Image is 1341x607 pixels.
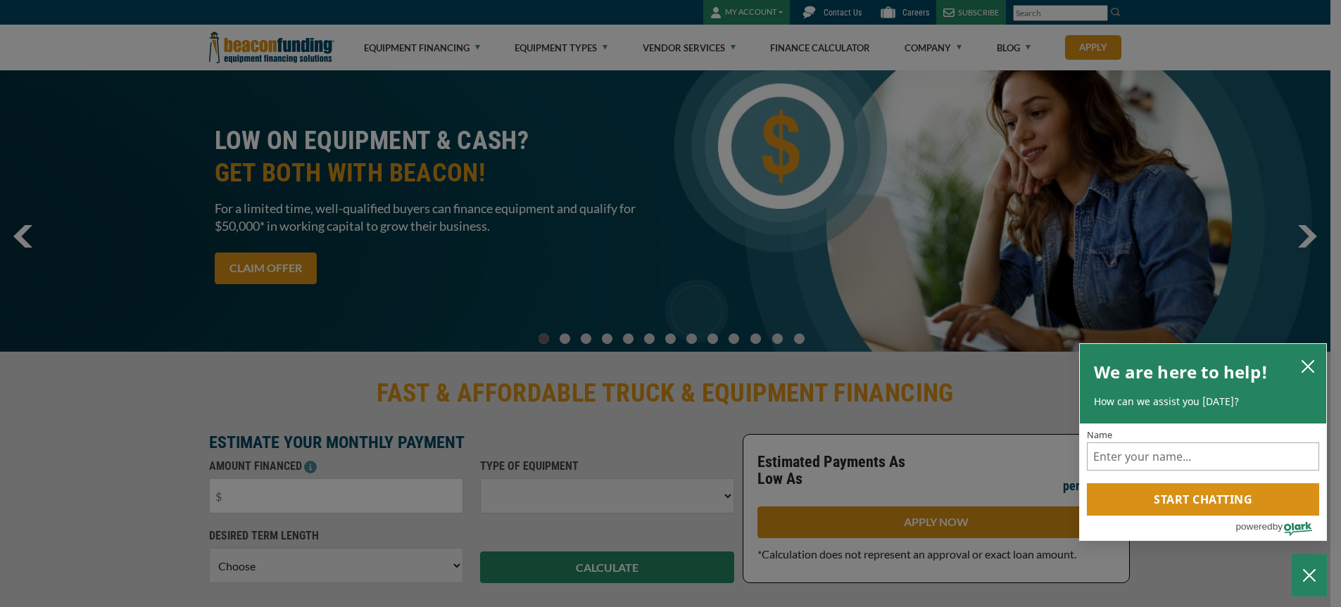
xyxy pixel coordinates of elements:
a: Powered by Olark [1235,516,1326,540]
p: How can we assist you [DATE]? [1094,395,1312,409]
span: by [1273,518,1283,535]
span: powered [1235,518,1272,535]
button: close chatbox [1297,356,1319,376]
button: Close Chatbox [1292,554,1327,596]
button: Start chatting [1087,483,1319,516]
div: olark chatbox [1079,343,1327,542]
label: Name [1087,430,1319,440]
h2: We are here to help! [1094,358,1268,386]
input: Name [1087,442,1319,471]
